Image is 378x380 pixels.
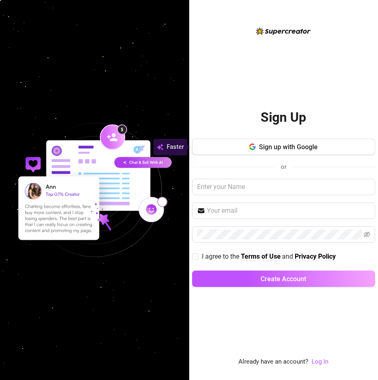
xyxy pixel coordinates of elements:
input: Enter your Name [192,179,375,195]
a: Log In [312,358,328,365]
span: eye-invisible [364,231,370,238]
a: Terms of Use [241,253,281,261]
a: Log In [312,357,328,367]
button: Sign up with Google [192,139,375,155]
h2: Sign Up [261,109,306,126]
button: Create Account [192,271,375,287]
span: Already have an account? [238,357,308,367]
span: Create Account [261,275,306,283]
span: and [282,253,295,260]
span: or [281,163,286,171]
img: svg%3e [157,142,163,152]
span: Faster [167,142,184,152]
img: logo-BBDzfeDw.svg [256,27,311,35]
input: Your email [207,206,370,216]
a: Privacy Policy [295,253,336,261]
span: Sign up with Google [259,143,318,151]
span: I agree to the [202,253,241,260]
